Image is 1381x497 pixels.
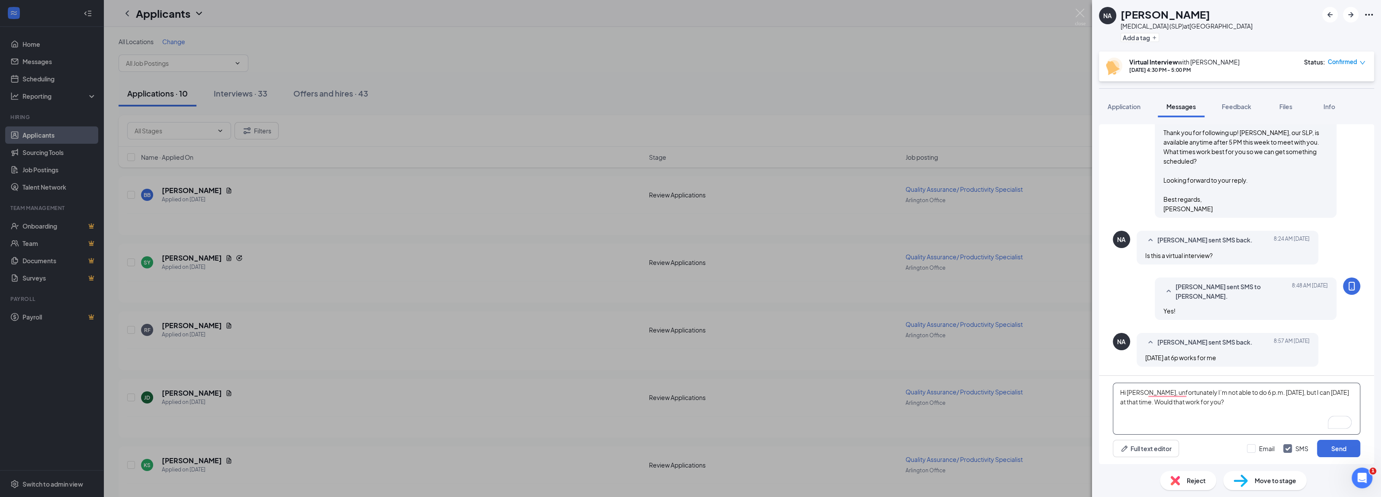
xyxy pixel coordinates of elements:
[1175,282,1289,301] span: [PERSON_NAME] sent SMS to [PERSON_NAME].
[1113,383,1360,435] textarea: To enrich screen reader interactions, please activate Accessibility in Grammarly extension settings
[1364,10,1374,20] svg: Ellipses
[1187,476,1206,485] span: Reject
[1108,103,1140,110] span: Application
[1121,7,1210,22] h1: [PERSON_NAME]
[1117,337,1126,346] div: NA
[1103,11,1112,20] div: NA
[1359,60,1365,66] span: down
[1346,281,1357,291] svg: MobileSms
[1152,35,1157,40] svg: Plus
[1346,10,1356,20] svg: ArrowRight
[1117,235,1126,244] div: NA
[1255,476,1296,485] span: Move to stage
[1163,286,1174,297] svg: SmallChevronUp
[1163,110,1319,213] span: Good morning Nneka, Thank you for following up! [PERSON_NAME], our SLP, is available anytime afte...
[1222,103,1251,110] span: Feedback
[1279,103,1292,110] span: Files
[1352,468,1372,488] iframe: Intercom live chat
[1145,354,1216,361] span: [DATE] at 6p works for me
[1145,235,1156,245] svg: SmallChevronUp
[1304,58,1325,66] div: Status :
[1129,58,1178,66] b: Virtual Interview
[1328,58,1357,66] span: Confirmed
[1292,282,1328,301] span: [DATE] 8:48 AM
[1322,7,1338,23] button: ArrowLeftNew
[1145,337,1156,348] svg: SmallChevronUp
[1121,33,1159,42] button: PlusAdd a tag
[1120,444,1129,453] svg: Pen
[1274,235,1310,245] span: [DATE] 8:24 AM
[1325,10,1335,20] svg: ArrowLeftNew
[1113,440,1179,457] button: Full text editorPen
[1323,103,1335,110] span: Info
[1166,103,1196,110] span: Messages
[1317,440,1360,457] button: Send
[1274,337,1310,348] span: [DATE] 8:57 AM
[1343,7,1359,23] button: ArrowRight
[1157,235,1253,245] span: [PERSON_NAME] sent SMS back.
[1129,58,1240,66] div: with [PERSON_NAME]
[1145,252,1213,259] span: Is this a virtual interview?
[1121,22,1253,30] div: [MEDICAL_DATA] (SLP) at [GEOGRAPHIC_DATA]
[1369,468,1376,474] span: 1
[1163,307,1175,315] span: Yes!
[1157,337,1253,348] span: [PERSON_NAME] sent SMS back.
[1129,66,1240,74] div: [DATE] 4:30 PM - 5:00 PM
